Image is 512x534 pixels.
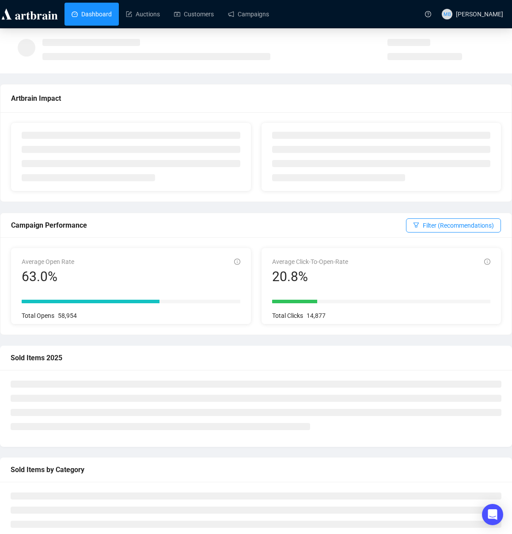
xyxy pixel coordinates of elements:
[11,93,501,104] div: Artbrain Impact
[272,258,348,265] span: Average Click-To-Open-Rate
[11,464,501,475] div: Sold Items by Category
[22,258,74,265] span: Average Open Rate
[22,312,54,319] span: Total Opens
[272,312,303,319] span: Total Clicks
[174,3,214,26] a: Customers
[272,268,348,285] div: 20.8%
[11,220,406,231] div: Campaign Performance
[456,11,503,18] span: [PERSON_NAME]
[11,352,501,363] div: Sold Items 2025
[406,218,501,233] button: Filter (Recommendations)
[444,10,451,18] span: MB
[482,504,503,525] div: Open Intercom Messenger
[228,3,269,26] a: Campaigns
[425,11,431,17] span: question-circle
[58,312,77,319] span: 58,954
[307,312,326,319] span: 14,877
[484,259,490,265] span: info-circle
[22,268,74,285] div: 63.0%
[423,221,494,230] span: Filter (Recommendations)
[413,222,419,228] span: filter
[72,3,112,26] a: Dashboard
[126,3,160,26] a: Auctions
[234,259,240,265] span: info-circle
